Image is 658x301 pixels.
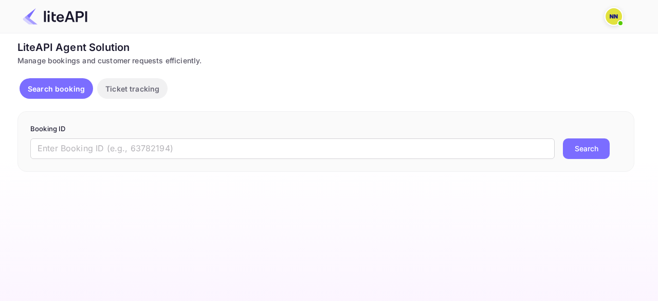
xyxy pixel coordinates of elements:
p: Booking ID [30,124,622,134]
img: LiteAPI Logo [23,8,87,25]
p: Search booking [28,83,85,94]
button: Search [563,138,610,159]
img: N/A N/A [606,8,622,25]
p: Ticket tracking [105,83,159,94]
input: Enter Booking ID (e.g., 63782194) [30,138,555,159]
div: Manage bookings and customer requests efficiently. [17,55,634,66]
div: LiteAPI Agent Solution [17,40,634,55]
